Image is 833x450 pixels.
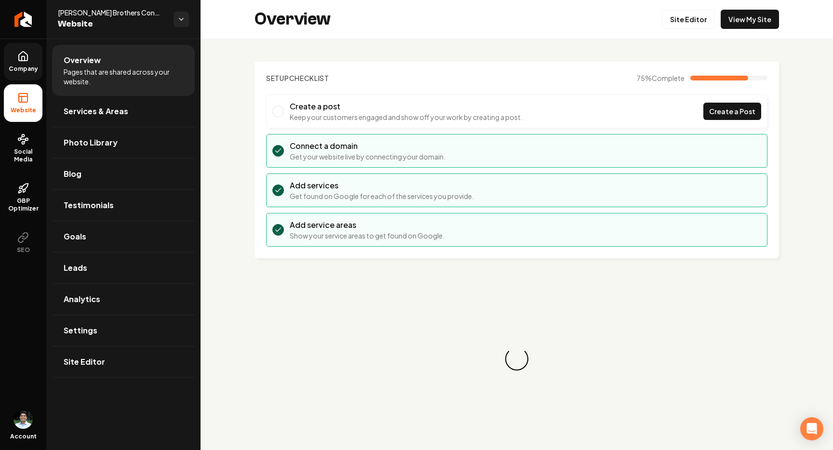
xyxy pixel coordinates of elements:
[800,417,823,440] div: Open Intercom Messenger
[266,74,289,82] span: Setup
[52,127,195,158] a: Photo Library
[52,346,195,377] a: Site Editor
[58,8,166,17] span: [PERSON_NAME] Brothers Concrete LLC
[64,54,101,66] span: Overview
[652,74,685,82] span: Complete
[4,197,42,212] span: GBP Optimizer
[4,175,42,220] a: GBP Optimizer
[13,246,34,254] span: SEO
[13,410,33,429] button: Open user button
[255,10,331,29] h2: Overview
[64,106,128,117] span: Services & Areas
[503,345,531,373] div: Loading
[4,126,42,171] a: Social Media
[7,106,40,114] span: Website
[709,106,755,117] span: Create a Post
[52,284,195,315] a: Analytics
[290,180,474,191] h3: Add services
[10,433,37,440] span: Account
[290,152,445,161] p: Get your website live by connecting your domain.
[64,137,118,148] span: Photo Library
[290,101,523,112] h3: Create a post
[290,112,523,122] p: Keep your customers engaged and show off your work by creating a post.
[290,219,444,231] h3: Add service areas
[52,252,195,283] a: Leads
[290,140,445,152] h3: Connect a domain
[64,262,87,274] span: Leads
[52,221,195,252] a: Goals
[14,12,32,27] img: Rebolt Logo
[64,325,97,336] span: Settings
[266,73,329,83] h2: Checklist
[58,17,166,31] span: Website
[64,199,114,211] span: Testimonials
[5,65,42,73] span: Company
[290,191,474,201] p: Get found on Google for each of the services you provide.
[637,73,685,83] span: 75 %
[4,43,42,80] a: Company
[290,231,444,240] p: Show your service areas to get found on Google.
[52,96,195,127] a: Services & Areas
[64,356,105,368] span: Site Editor
[64,67,183,86] span: Pages that are shared across your website.
[4,148,42,163] span: Social Media
[64,293,100,305] span: Analytics
[13,410,33,429] img: Arwin Rahmatpanah
[662,10,715,29] a: Site Editor
[64,168,81,180] span: Blog
[703,103,761,120] a: Create a Post
[52,315,195,346] a: Settings
[52,190,195,221] a: Testimonials
[52,159,195,189] a: Blog
[64,231,86,242] span: Goals
[4,224,42,262] button: SEO
[721,10,779,29] a: View My Site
